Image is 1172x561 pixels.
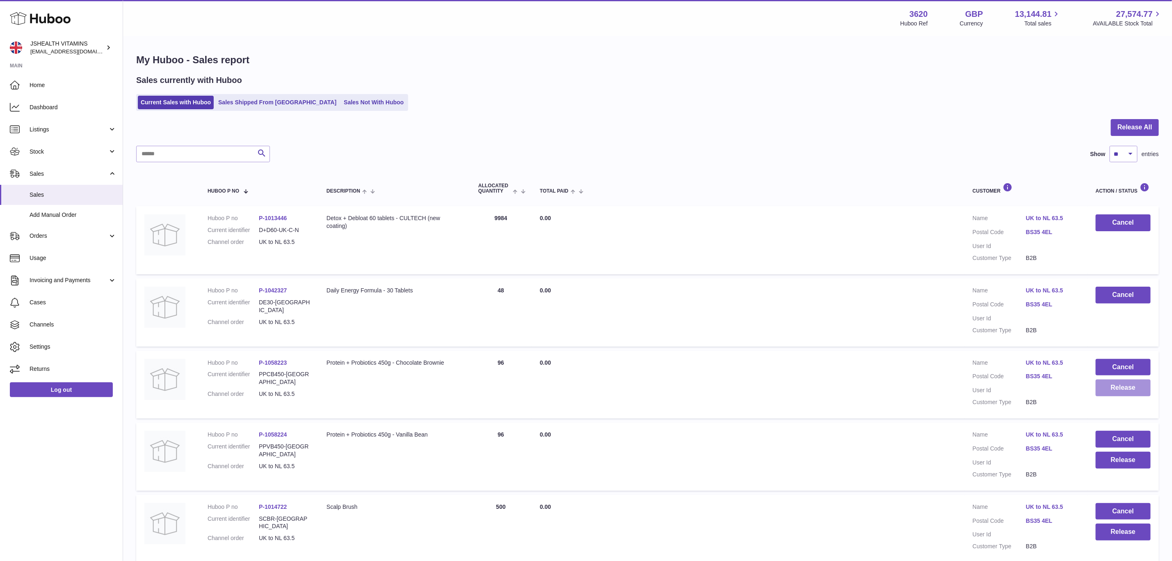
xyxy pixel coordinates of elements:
[208,534,259,542] dt: Channel order
[1096,503,1151,520] button: Cancel
[327,287,462,294] div: Daily Energy Formula - 30 Tablets
[30,365,117,373] span: Returns
[973,183,1079,194] div: Customer
[1096,452,1151,469] button: Release
[144,359,185,400] img: no-photo.jpg
[259,299,310,314] dd: DE30-[GEOGRAPHIC_DATA]
[1026,254,1079,262] dd: B2B
[1096,214,1151,231] button: Cancel
[208,462,259,470] dt: Channel order
[973,459,1026,467] dt: User Id
[30,276,108,284] span: Invoicing and Payments
[136,53,1159,67] h1: My Huboo - Sales report
[30,48,121,55] span: [EMAIL_ADDRESS][DOMAIN_NAME]
[208,443,259,458] dt: Current identifier
[259,318,310,326] dd: UK to NL 63.5
[540,431,551,438] span: 0.00
[208,226,259,234] dt: Current identifier
[1096,183,1151,194] div: Action / Status
[208,189,239,194] span: Huboo P no
[30,191,117,199] span: Sales
[973,503,1026,513] dt: Name
[965,9,983,20] strong: GBP
[30,343,117,351] span: Settings
[259,515,310,531] dd: SCBR-[GEOGRAPHIC_DATA]
[30,81,117,89] span: Home
[1026,287,1079,294] a: UK to NL 63.5
[327,503,462,511] div: Scalp Brush
[208,370,259,386] dt: Current identifier
[259,238,310,246] dd: UK to NL 63.5
[540,287,551,294] span: 0.00
[30,232,108,240] span: Orders
[215,96,339,109] a: Sales Shipped From [GEOGRAPHIC_DATA]
[973,301,1026,310] dt: Postal Code
[1026,445,1079,453] a: BS35 4EL
[259,462,310,470] dd: UK to NL 63.5
[208,503,259,511] dt: Huboo P no
[30,211,117,219] span: Add Manual Order
[973,315,1026,322] dt: User Id
[1096,287,1151,303] button: Cancel
[1096,379,1151,396] button: Release
[1024,20,1061,28] span: Total sales
[1093,9,1162,28] a: 27,574.77 AVAILABLE Stock Total
[1015,9,1061,28] a: 13,144.81 Total sales
[138,96,214,109] a: Current Sales with Huboo
[973,431,1026,441] dt: Name
[540,189,569,194] span: Total paid
[208,318,259,326] dt: Channel order
[973,326,1026,334] dt: Customer Type
[1090,150,1106,158] label: Show
[1026,301,1079,308] a: BS35 4EL
[478,183,511,194] span: ALLOCATED Quantity
[1026,214,1079,222] a: UK to NL 63.5
[208,390,259,398] dt: Channel order
[208,515,259,531] dt: Current identifier
[259,226,310,234] dd: D+D60-UK-C-N
[973,359,1026,369] dt: Name
[259,504,287,510] a: P-1014722
[259,431,287,438] a: P-1058224
[1096,524,1151,540] button: Release
[973,287,1026,297] dt: Name
[973,531,1026,538] dt: User Id
[1116,9,1153,20] span: 27,574.77
[1026,471,1079,478] dd: B2B
[144,431,185,472] img: no-photo.jpg
[144,287,185,328] img: no-photo.jpg
[973,372,1026,382] dt: Postal Code
[30,126,108,133] span: Listings
[973,517,1026,527] dt: Postal Code
[259,534,310,542] dd: UK to NL 63.5
[136,75,242,86] h2: Sales currently with Huboo
[327,431,462,439] div: Protein + Probiotics 450g - Vanilla Bean
[327,214,462,230] div: Detox + Debloat 60 tablets - CULTECH (new coating)
[259,443,310,458] dd: PPVB450-[GEOGRAPHIC_DATA]
[909,9,928,20] strong: 3620
[208,238,259,246] dt: Channel order
[470,206,532,274] td: 9984
[208,431,259,439] dt: Huboo P no
[1096,359,1151,376] button: Cancel
[973,242,1026,250] dt: User Id
[208,359,259,367] dt: Huboo P no
[10,382,113,397] a: Log out
[10,41,22,54] img: internalAdmin-3620@internal.huboo.com
[973,386,1026,394] dt: User Id
[1015,9,1051,20] span: 13,144.81
[1096,431,1151,448] button: Cancel
[973,445,1026,455] dt: Postal Code
[1142,150,1159,158] span: entries
[327,359,462,367] div: Protein + Probiotics 450g - Chocolate Brownie
[1111,119,1159,136] button: Release All
[540,215,551,221] span: 0.00
[470,423,532,491] td: 96
[259,215,287,221] a: P-1013446
[973,543,1026,550] dt: Customer Type
[973,228,1026,238] dt: Postal Code
[208,287,259,294] dt: Huboo P no
[1026,503,1079,511] a: UK to NL 63.5
[208,214,259,222] dt: Huboo P no
[30,254,117,262] span: Usage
